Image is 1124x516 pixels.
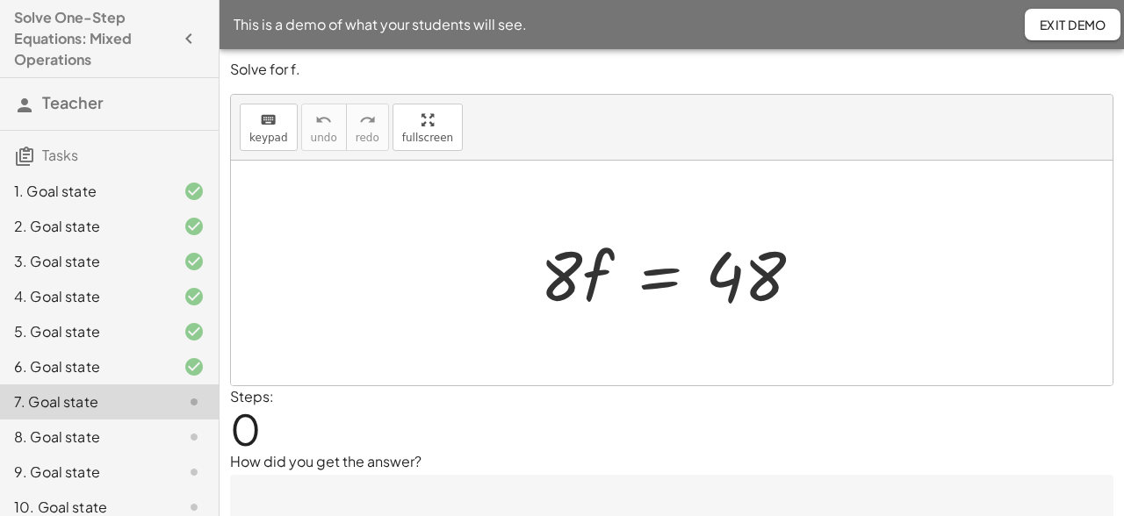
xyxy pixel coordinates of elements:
[402,132,453,144] span: fullscreen
[1025,9,1120,40] button: Exit Demo
[301,104,347,151] button: undoundo
[14,426,155,448] div: 8. Goal state
[42,146,78,164] span: Tasks
[260,110,277,131] i: keyboard
[249,132,288,144] span: keypad
[184,462,205,483] i: Task not started.
[14,286,155,307] div: 4. Goal state
[14,356,155,377] div: 6. Goal state
[240,104,298,151] button: keyboardkeypad
[184,286,205,307] i: Task finished and correct.
[14,216,155,237] div: 2. Goal state
[346,104,389,151] button: redoredo
[356,132,379,144] span: redo
[184,321,205,342] i: Task finished and correct.
[184,181,205,202] i: Task finished and correct.
[14,321,155,342] div: 5. Goal state
[14,391,155,412] div: 7. Goal state
[359,110,376,131] i: redo
[42,92,104,112] span: Teacher
[184,356,205,377] i: Task finished and correct.
[230,387,274,405] label: Steps:
[14,7,173,70] h4: Solve One-Step Equations: Mixed Operations
[315,110,332,131] i: undo
[234,14,527,35] span: This is a demo of what your students will see.
[184,251,205,272] i: Task finished and correct.
[230,402,261,455] span: 0
[393,104,463,151] button: fullscreen
[14,251,155,272] div: 3. Goal state
[14,462,155,483] div: 9. Goal state
[311,132,337,144] span: undo
[1039,17,1106,32] span: Exit Demo
[14,181,155,202] div: 1. Goal state
[230,451,1113,472] p: How did you get the answer?
[184,426,205,448] i: Task not started.
[184,216,205,237] i: Task finished and correct.
[184,391,205,412] i: Task not started.
[230,60,1113,80] p: Solve for f.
